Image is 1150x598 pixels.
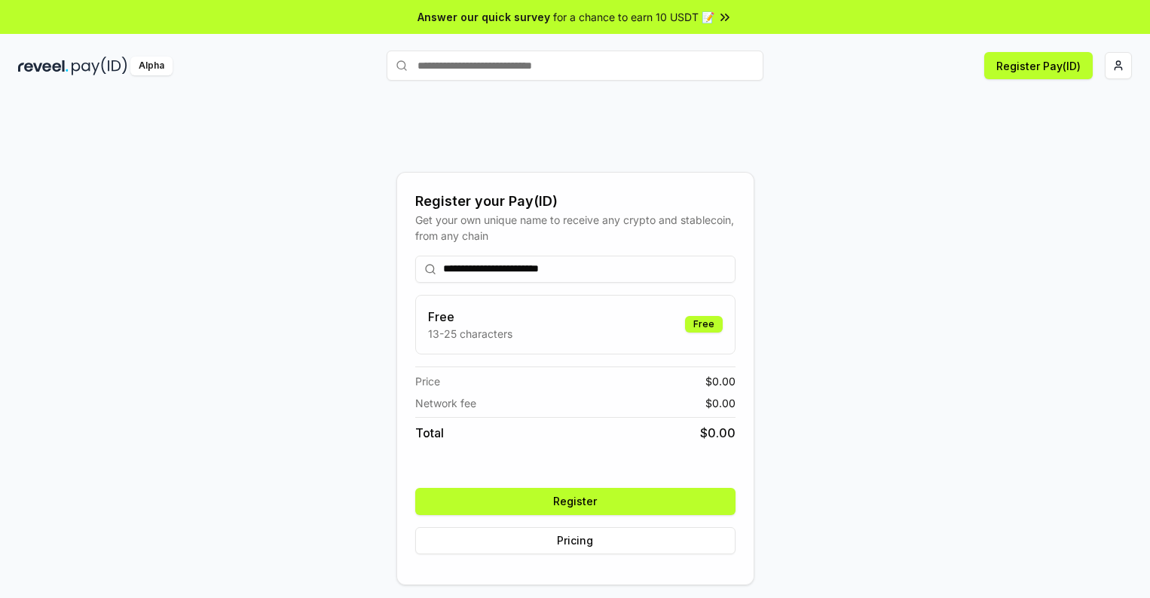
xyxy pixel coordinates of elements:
[428,308,512,326] h3: Free
[700,424,736,442] span: $ 0.00
[72,57,127,75] img: pay_id
[705,395,736,411] span: $ 0.00
[685,316,723,333] div: Free
[705,373,736,389] span: $ 0.00
[415,373,440,389] span: Price
[415,395,476,411] span: Network fee
[428,326,512,342] p: 13-25 characters
[18,57,69,75] img: reveel_dark
[553,9,714,25] span: for a chance to earn 10 USDT 📝
[417,9,550,25] span: Answer our quick survey
[415,191,736,212] div: Register your Pay(ID)
[415,424,444,442] span: Total
[130,57,173,75] div: Alpha
[984,52,1093,79] button: Register Pay(ID)
[415,212,736,244] div: Get your own unique name to receive any crypto and stablecoin, from any chain
[415,527,736,554] button: Pricing
[415,488,736,515] button: Register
